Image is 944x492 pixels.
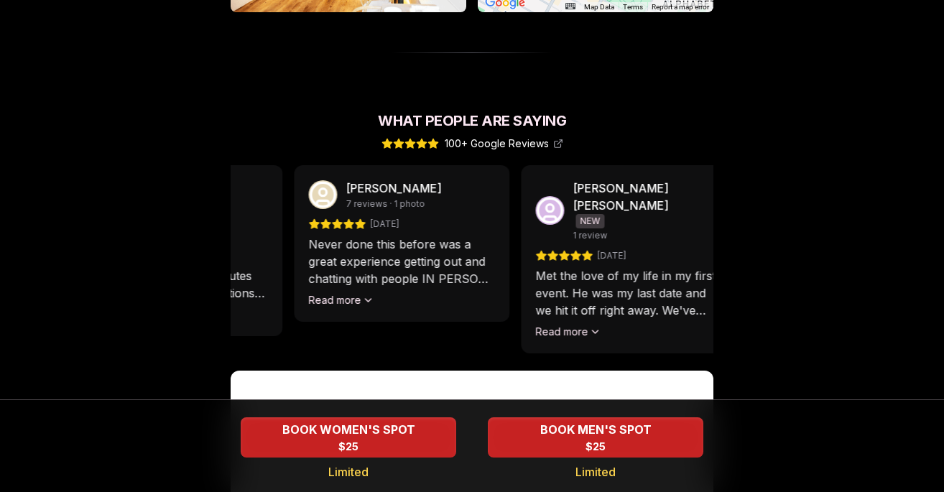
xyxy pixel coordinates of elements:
[584,2,614,12] button: Map Data
[565,3,575,9] button: Keyboard shortcuts
[575,214,604,228] span: NEW
[279,421,418,438] span: BOOK WOMEN'S SPOT
[623,3,643,11] a: Terms (opens in new tab)
[346,180,441,197] p: [PERSON_NAME]
[338,440,358,454] span: $25
[586,440,606,454] span: $25
[308,236,495,287] p: Never done this before was a great experience getting out and chatting with people IN PERSON. Eve...
[573,180,718,214] p: [PERSON_NAME] [PERSON_NAME]
[597,250,626,261] span: [DATE]
[535,267,722,319] p: Met the love of my life in my first event. He was my last date and we hit it off right away. We'v...
[328,463,369,481] span: Limited
[573,230,607,241] span: 1 review
[370,218,399,230] span: [DATE]
[346,198,425,210] span: 7 reviews · 1 photo
[81,250,268,302] p: Awesome speed dating experience! You get 10 minutes per speed date, some questions and a fun fact...
[308,293,374,307] button: Read more
[652,3,709,11] a: Report a map error
[241,417,456,458] button: BOOK WOMEN'S SPOT - Limited
[575,463,616,481] span: Limited
[231,111,713,131] h2: What People Are Saying
[488,417,703,458] button: BOOK MEN'S SPOT - Limited
[381,136,563,151] a: 100+ Google Reviews
[537,421,654,438] span: BOOK MEN'S SPOT
[445,136,563,151] span: 100+ Google Reviews
[535,325,601,339] button: Read more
